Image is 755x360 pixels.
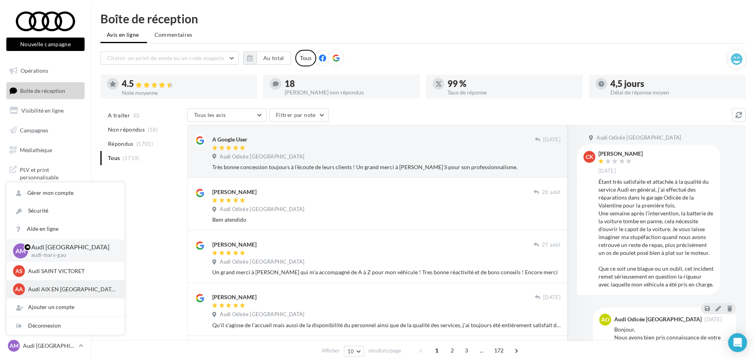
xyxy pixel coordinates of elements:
span: Campagnes [20,127,48,134]
div: Qu'il s'agisse de l'accueil mais aussi de la disponibilité du personnel ainsi que de la qualité d... [212,321,561,329]
span: A traiter [108,111,130,119]
span: Afficher [322,347,340,354]
span: Choisir un point de vente ou un code magasin [107,55,224,61]
div: Bem atendido [212,216,561,224]
span: Opérations [21,67,48,74]
div: A Google User [212,136,247,143]
div: Boîte de réception [100,13,746,25]
div: Étant très satisfaite et attachée à la qualité du service Audi en général, j’ai effectué des répa... [598,178,714,288]
p: Audi AIX EN [GEOGRAPHIC_DATA] [28,285,115,293]
button: Au total [257,51,291,65]
p: Audi [GEOGRAPHIC_DATA] [31,243,112,252]
p: Audi [GEOGRAPHIC_DATA] [23,342,75,350]
a: Boîte de réception [5,82,86,99]
a: AM Audi [GEOGRAPHIC_DATA] [6,338,85,353]
a: PLV et print personnalisable [5,161,86,185]
span: AA [15,285,23,293]
div: [PERSON_NAME] [212,188,257,196]
span: résultats/page [368,347,401,354]
span: Non répondus [108,126,145,134]
span: Tous les avis [194,111,226,118]
span: ... [476,344,488,357]
button: Tous les avis [187,108,266,122]
div: 18 [285,79,413,88]
a: Médiathèque [5,142,86,158]
div: Un grand merci à [PERSON_NAME] qui m’a accompagné de A à Z pour mon véhicule ! Tres bonne réactiv... [212,268,561,276]
div: [PERSON_NAME] [212,293,257,301]
span: (1701) [136,141,153,147]
p: Audi SAINT VICTORET [28,267,115,275]
div: Très bonne concession toujours à l’écoute de leurs clients ! Un grand merci à [PERSON_NAME] S pou... [212,163,561,171]
a: Campagnes [5,122,86,139]
div: [PERSON_NAME] non répondus [285,90,413,95]
div: 99 % [447,79,576,88]
span: Audi Odicée [GEOGRAPHIC_DATA] [220,258,304,266]
span: 3 [460,344,473,357]
span: (18) [148,126,158,133]
span: AS [15,267,23,275]
span: 10 [347,348,354,354]
span: 172 [491,344,507,357]
span: [DATE] [704,317,722,322]
span: [DATE] [543,136,561,143]
div: [PERSON_NAME] [598,151,643,156]
a: Gérer mon compte [7,184,125,202]
a: Aide en ligne [7,220,125,238]
span: Audi Odicée [GEOGRAPHIC_DATA] [220,153,304,160]
span: 28 août [542,189,561,196]
span: [DATE] [543,294,561,301]
div: Audi Odicée [GEOGRAPHIC_DATA] [614,317,702,322]
div: Ajouter un compte [7,298,125,316]
div: 4.5 [122,79,251,89]
span: Répondus [108,140,134,148]
span: Médiathèque [20,146,52,153]
button: Filtrer par note [269,108,329,122]
span: Audi Odicée [GEOGRAPHIC_DATA] [220,311,304,318]
button: Choisir un point de vente ou un code magasin [100,51,239,65]
span: AM [15,246,26,255]
button: Au total [243,51,291,65]
span: AO [601,316,610,324]
span: PLV et print personnalisable [20,164,81,181]
div: Tous [295,50,316,66]
span: CK [586,153,593,161]
span: 1 [430,344,443,357]
div: Taux de réponse [447,90,576,95]
a: Sécurité [7,202,125,220]
span: Boîte de réception [20,87,65,94]
span: 27 août [542,241,561,249]
div: Délai de réponse moyen [610,90,739,95]
span: Audi Odicée [GEOGRAPHIC_DATA] [220,206,304,213]
div: 4,5 jours [610,79,739,88]
div: Open Intercom Messenger [728,333,747,352]
span: (0) [133,112,140,119]
span: 2 [446,344,459,357]
button: 10 [344,346,364,357]
span: AM [9,342,19,350]
button: Nouvelle campagne [6,38,85,51]
p: audi-mars-gau [31,252,112,259]
span: Visibilité en ligne [21,107,64,114]
span: [DATE] [598,168,616,175]
span: Commentaires [155,31,193,39]
div: Note moyenne [122,90,251,96]
div: Déconnexion [7,317,125,335]
a: Visibilité en ligne [5,102,86,119]
div: [PERSON_NAME] [212,241,257,249]
a: Opérations [5,62,86,79]
span: Audi Odicée [GEOGRAPHIC_DATA] [596,134,681,141]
